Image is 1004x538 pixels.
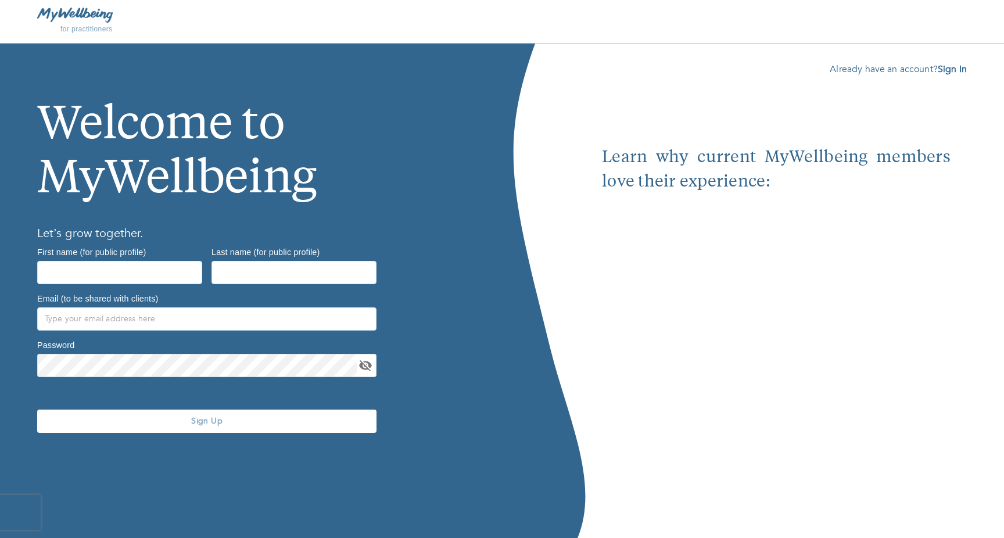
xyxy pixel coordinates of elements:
[211,248,320,256] label: Last name (for public profile)
[602,195,951,456] iframe: Embedded youtube
[37,410,376,433] button: Sign Up
[37,8,113,22] img: MyWellbeing
[37,294,158,302] label: Email (to be shared with clients)
[357,357,374,374] button: toggle password visibility
[42,415,372,426] span: Sign Up
[37,248,146,256] label: First name (for public profile)
[37,340,74,349] label: Password
[60,25,113,33] span: for practitioners
[602,146,951,195] p: Learn why current MyWellbeing members love their experience:
[938,63,967,76] a: Sign In
[37,224,465,243] h6: Let’s grow together.
[586,62,967,76] p: Already have an account?
[37,62,465,208] h1: Welcome to MyWellbeing
[37,307,376,331] input: Type your email address here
